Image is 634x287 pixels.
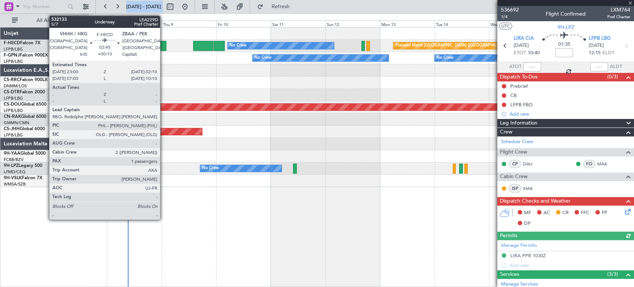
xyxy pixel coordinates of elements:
span: FP [602,209,607,217]
span: 9H-VSLK [4,176,22,180]
a: WMSA/SZB [4,181,26,187]
div: Sat 11 [271,20,325,27]
span: 9H-LPZ [557,23,574,31]
div: CP [509,160,521,168]
button: All Aircraft [8,14,81,26]
div: LFPB FBO [510,101,533,108]
div: Prebrief [510,83,528,89]
a: CS-JHHGlobal 6000 [4,127,45,131]
a: LFPB/LBG [4,108,23,113]
a: LFPB/LBG [4,96,23,101]
a: LFPB/LBG [4,59,23,64]
span: CS-DOU [4,102,21,107]
span: 12:15 [589,49,601,57]
div: Tue 14 [435,20,489,27]
a: DNMM/LOS [4,83,27,89]
a: Schedule Crew [501,138,533,146]
span: Services [500,270,519,279]
a: SMA [523,185,540,192]
div: ISP [509,184,521,193]
span: Refresh [265,4,296,9]
input: Trip Number [23,1,65,12]
div: Add new [510,111,630,117]
span: 536692 [501,6,519,14]
a: LFPB/LBG [4,132,23,138]
span: All Aircraft [19,18,78,23]
a: CS-DTRFalcon 2000 [4,90,45,94]
span: CS-RRC [4,78,20,82]
div: Wed 15 [489,20,543,27]
span: LXM764 [607,6,630,14]
div: Wed 8 [107,20,162,27]
a: LFPB/LBG [4,46,23,52]
span: LIRA CIA [514,35,534,42]
div: Sun 12 [325,20,380,27]
div: Fri 10 [216,20,271,27]
span: [DATE] [514,42,529,49]
span: MF [524,209,531,217]
span: [DATE] - [DATE] [126,3,161,10]
span: ELDT [602,49,614,57]
a: CS-RRCFalcon 900LX [4,78,48,82]
span: AC [543,209,550,217]
div: FO [583,160,595,168]
a: F-GPNJFalcon 900EX [4,53,48,58]
span: ALDT [610,63,622,71]
span: Dispatch To-Dos [500,73,537,81]
button: Refresh [254,1,298,13]
span: LFPB LBG [589,35,611,42]
a: MAX [597,161,614,167]
span: 10:40 [528,49,540,57]
div: No Crew [230,40,247,51]
div: No Crew [436,52,453,64]
span: Leg Information [500,119,537,128]
div: No Crew [254,52,272,64]
div: No Crew [202,163,219,174]
div: Flight Confirmed [546,10,586,18]
span: CN-RAK [4,115,21,119]
span: FFC [581,209,589,217]
a: 9H-LPZLegacy 500 [4,164,42,168]
a: LFMD/CEQ [4,169,25,175]
a: 9H-YAAGlobal 5000 [4,151,46,156]
span: 1/4 [501,14,519,20]
span: 01:35 [558,41,570,48]
span: F-GPNJ [4,53,20,58]
span: Dispatch Checks and Weather [500,197,570,206]
div: Thu 9 [162,20,216,27]
span: (0/3) [607,73,618,81]
span: CS-DTR [4,90,20,94]
div: Planned Maint [GEOGRAPHIC_DATA] ([GEOGRAPHIC_DATA]) [395,40,512,51]
span: F-HECD [4,41,20,45]
a: CN-RAKGlobal 6000 [4,115,46,119]
span: ETOT [514,49,526,57]
a: FCBB/BZV [4,157,23,162]
span: CR [562,209,569,217]
span: Crew [500,128,513,136]
a: GMMN/CMN [4,120,29,126]
span: ATOT [509,63,521,71]
a: F-HECDFalcon 7X [4,41,40,45]
span: (3/3) [607,270,618,278]
a: CS-DOUGlobal 6500 [4,102,46,107]
div: [DATE] [90,15,103,21]
span: [DATE] [589,42,604,49]
div: Mon 13 [380,20,435,27]
span: 9H-LPZ [4,164,19,168]
a: DAU [523,161,540,167]
span: Flight Crew [500,148,527,157]
span: Pref Charter [607,14,630,20]
span: CS-JHH [4,127,20,131]
a: 9H-VSLKFalcon 7X [4,176,42,180]
div: CB [510,92,517,99]
div: Unplanned Maint [GEOGRAPHIC_DATA] ([GEOGRAPHIC_DATA]) [91,52,213,64]
button: UTC [499,23,512,29]
span: DP [524,220,531,228]
span: Cabin Crew [500,172,528,181]
span: 9H-YAA [4,151,20,156]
